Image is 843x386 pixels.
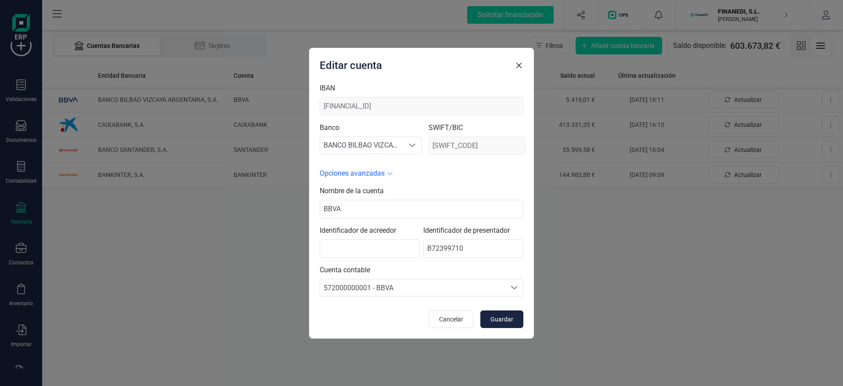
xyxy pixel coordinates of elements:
div: Seleccione al contacto [403,138,421,152]
span: Identificador de presentador [423,225,523,236]
span: 572000000001 - BBVA [324,284,393,292]
button: Guardar [480,310,523,328]
label: Banco [320,123,339,133]
label: SWIFT/BIC [429,123,463,133]
span: Identificador de acreedor [320,225,420,236]
label: Cuenta contable [320,265,370,275]
span: Opciones avanzadas [320,168,385,179]
span: BANCO BILBAO VIZCAYA ARGENTARIA, S.A. [320,137,403,154]
p: Editar cuenta [320,58,382,72]
label: IBAN [320,83,335,94]
button: Cancelar [429,310,473,328]
span: Nombre de la cuenta [320,186,523,196]
span: Cancelar [439,315,463,324]
span: Guardar [490,315,513,324]
div: Seleccione una cuenta [505,279,523,296]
